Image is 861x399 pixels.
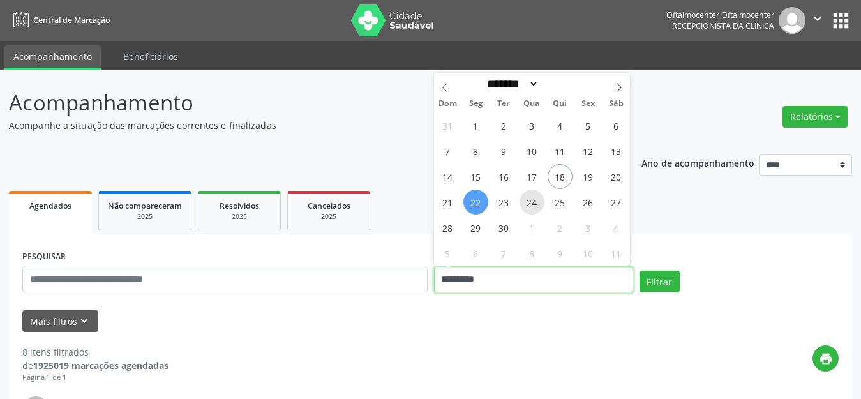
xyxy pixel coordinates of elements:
[604,164,629,189] span: Setembro 20, 2025
[576,215,601,240] span: Outubro 3, 2025
[574,100,602,108] span: Sex
[830,10,852,32] button: apps
[520,190,544,215] span: Setembro 24, 2025
[640,271,680,292] button: Filtrar
[22,345,168,359] div: 8 itens filtrados
[520,215,544,240] span: Outubro 1, 2025
[435,113,460,138] span: Agosto 31, 2025
[576,190,601,215] span: Setembro 26, 2025
[463,113,488,138] span: Setembro 1, 2025
[435,164,460,189] span: Setembro 14, 2025
[9,119,599,132] p: Acompanhe a situação das marcações correntes e finalizadas
[108,212,182,222] div: 2025
[604,190,629,215] span: Setembro 27, 2025
[520,113,544,138] span: Setembro 3, 2025
[33,15,110,26] span: Central de Marcação
[604,215,629,240] span: Outubro 4, 2025
[518,100,546,108] span: Qua
[434,100,462,108] span: Dom
[604,241,629,266] span: Outubro 11, 2025
[805,7,830,34] button: 
[491,215,516,240] span: Setembro 30, 2025
[29,200,71,211] span: Agendados
[435,241,460,266] span: Outubro 5, 2025
[491,139,516,163] span: Setembro 9, 2025
[576,113,601,138] span: Setembro 5, 2025
[435,190,460,215] span: Setembro 21, 2025
[491,164,516,189] span: Setembro 16, 2025
[576,241,601,266] span: Outubro 10, 2025
[520,164,544,189] span: Setembro 17, 2025
[779,7,805,34] img: img
[220,200,259,211] span: Resolvidos
[641,154,754,170] p: Ano de acompanhamento
[491,113,516,138] span: Setembro 2, 2025
[108,200,182,211] span: Não compareceram
[520,139,544,163] span: Setembro 10, 2025
[548,139,573,163] span: Setembro 11, 2025
[463,215,488,240] span: Setembro 29, 2025
[22,310,98,333] button: Mais filtroskeyboard_arrow_down
[297,212,361,222] div: 2025
[463,139,488,163] span: Setembro 8, 2025
[22,359,168,372] div: de
[463,190,488,215] span: Setembro 22, 2025
[435,215,460,240] span: Setembro 28, 2025
[812,345,839,372] button: print
[461,100,490,108] span: Seg
[576,139,601,163] span: Setembro 12, 2025
[576,164,601,189] span: Setembro 19, 2025
[22,247,66,267] label: PESQUISAR
[548,164,573,189] span: Setembro 18, 2025
[819,352,833,366] i: print
[672,20,774,31] span: Recepcionista da clínica
[604,113,629,138] span: Setembro 6, 2025
[548,241,573,266] span: Outubro 9, 2025
[520,241,544,266] span: Outubro 8, 2025
[483,77,539,91] select: Month
[602,100,630,108] span: Sáb
[811,11,825,26] i: 
[491,190,516,215] span: Setembro 23, 2025
[548,113,573,138] span: Setembro 4, 2025
[782,106,848,128] button: Relatórios
[9,10,110,31] a: Central de Marcação
[435,139,460,163] span: Setembro 7, 2025
[33,359,168,372] strong: 1925019 marcações agendadas
[114,45,187,68] a: Beneficiários
[539,77,581,91] input: Year
[22,372,168,383] div: Página 1 de 1
[604,139,629,163] span: Setembro 13, 2025
[207,212,271,222] div: 2025
[491,241,516,266] span: Outubro 7, 2025
[490,100,518,108] span: Ter
[666,10,774,20] div: Oftalmocenter Oftalmocenter
[77,314,91,328] i: keyboard_arrow_down
[308,200,350,211] span: Cancelados
[548,190,573,215] span: Setembro 25, 2025
[548,215,573,240] span: Outubro 2, 2025
[4,45,101,70] a: Acompanhamento
[9,87,599,119] p: Acompanhamento
[463,164,488,189] span: Setembro 15, 2025
[463,241,488,266] span: Outubro 6, 2025
[546,100,574,108] span: Qui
